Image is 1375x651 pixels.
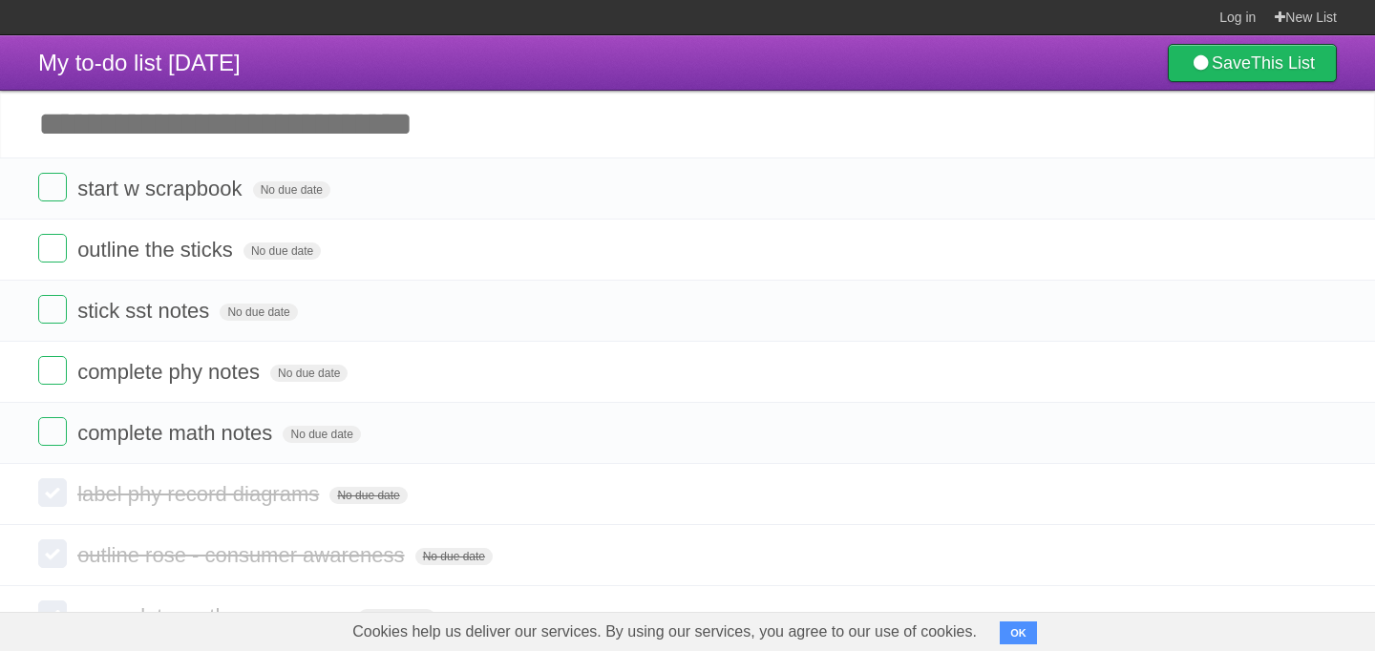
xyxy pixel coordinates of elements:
span: My to-do list [DATE] [38,50,241,75]
button: OK [1000,621,1037,644]
label: Done [38,356,67,385]
label: Done [38,600,67,629]
span: label phy record diagrams [77,482,324,506]
span: comeplete maths cover page [77,604,352,628]
b: This List [1251,53,1315,73]
label: Done [38,417,67,446]
span: stick sst notes [77,299,214,323]
label: Done [38,295,67,324]
span: outline rose - consumer awareness [77,543,409,567]
span: complete math notes [77,421,277,445]
span: No due date [243,242,321,260]
span: No due date [329,487,407,504]
span: complete phy notes [77,360,264,384]
span: No due date [220,304,297,321]
span: Cookies help us deliver our services. By using our services, you agree to our use of cookies. [333,613,996,651]
span: No due date [415,548,493,565]
span: outline the sticks [77,238,238,262]
span: start w scrapbook [77,177,246,200]
label: Done [38,478,67,507]
span: No due date [270,365,348,382]
label: Done [38,539,67,568]
span: No due date [283,426,360,443]
a: SaveThis List [1168,44,1337,82]
label: Done [38,173,67,201]
span: No due date [358,609,435,626]
label: Done [38,234,67,262]
span: No due date [253,181,330,199]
